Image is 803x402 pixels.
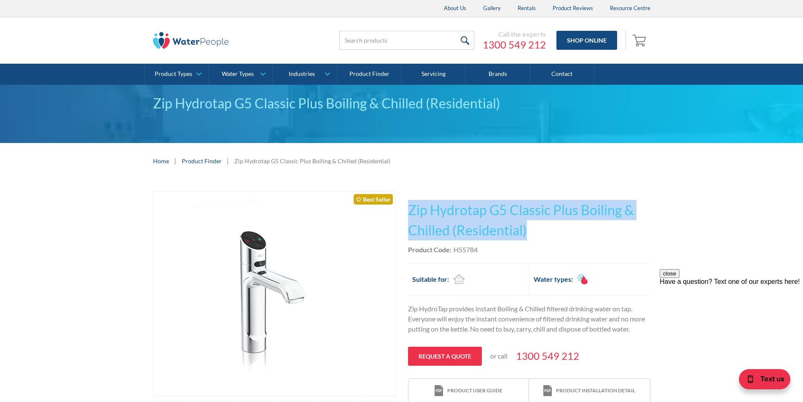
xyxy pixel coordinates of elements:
a: Contact [530,64,594,85]
img: Zip Hydrotap G5 Classic Plus Boiling & Chilled (Residential) [191,192,358,397]
div: | [226,156,230,166]
strong: Product Code: [408,246,451,254]
a: Water Types [209,64,273,85]
a: Product Types [145,64,209,85]
a: Home [153,156,169,165]
div: Call the experts [483,30,546,38]
div: Product user guide [447,387,502,394]
p: or call [490,351,508,361]
img: The Water People [153,32,229,49]
h1: Zip Hydrotap G5 Classic Plus Boiling & Chilled (Residential) [408,200,650,240]
a: Open empty cart [630,30,650,51]
a: 1300 549 212 [483,38,546,51]
div: Zip Hydrotap G5 Classic Plus Boiling & Chilled (Residential) [153,93,650,113]
img: print icon [543,385,552,397]
input: Search products [339,31,474,50]
div: Water Types [222,70,254,78]
a: Industries [273,64,337,85]
div: Zip Hydrotap G5 Classic Plus Boiling & Chilled (Residential) [234,156,390,165]
iframe: podium webchat widget bubble [719,360,803,402]
div: Best Seller [354,194,393,205]
a: Product Finder [182,156,222,165]
div: | [173,156,177,166]
h2: Water types: [534,274,573,284]
p: Zip HydroTap provides instant Boiling & Chilled filtered drinking water on tap. Everyone will enj... [408,304,650,334]
iframe: podium webchat widget prompt [660,269,803,370]
img: shopping cart [632,33,648,47]
a: Product Finder [338,64,402,85]
a: Shop Online [556,31,617,50]
div: Product Types [155,70,192,78]
div: H55784 [454,245,478,255]
a: open lightbox [153,192,395,397]
a: Brands [466,64,530,85]
a: Request a quote [408,347,482,366]
img: print icon [435,385,443,397]
a: 1300 549 212 [516,348,579,364]
a: Servicing [402,64,466,85]
div: Industries [289,70,315,78]
h2: Suitable for: [412,274,449,284]
div: Product installation detail [556,387,635,394]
